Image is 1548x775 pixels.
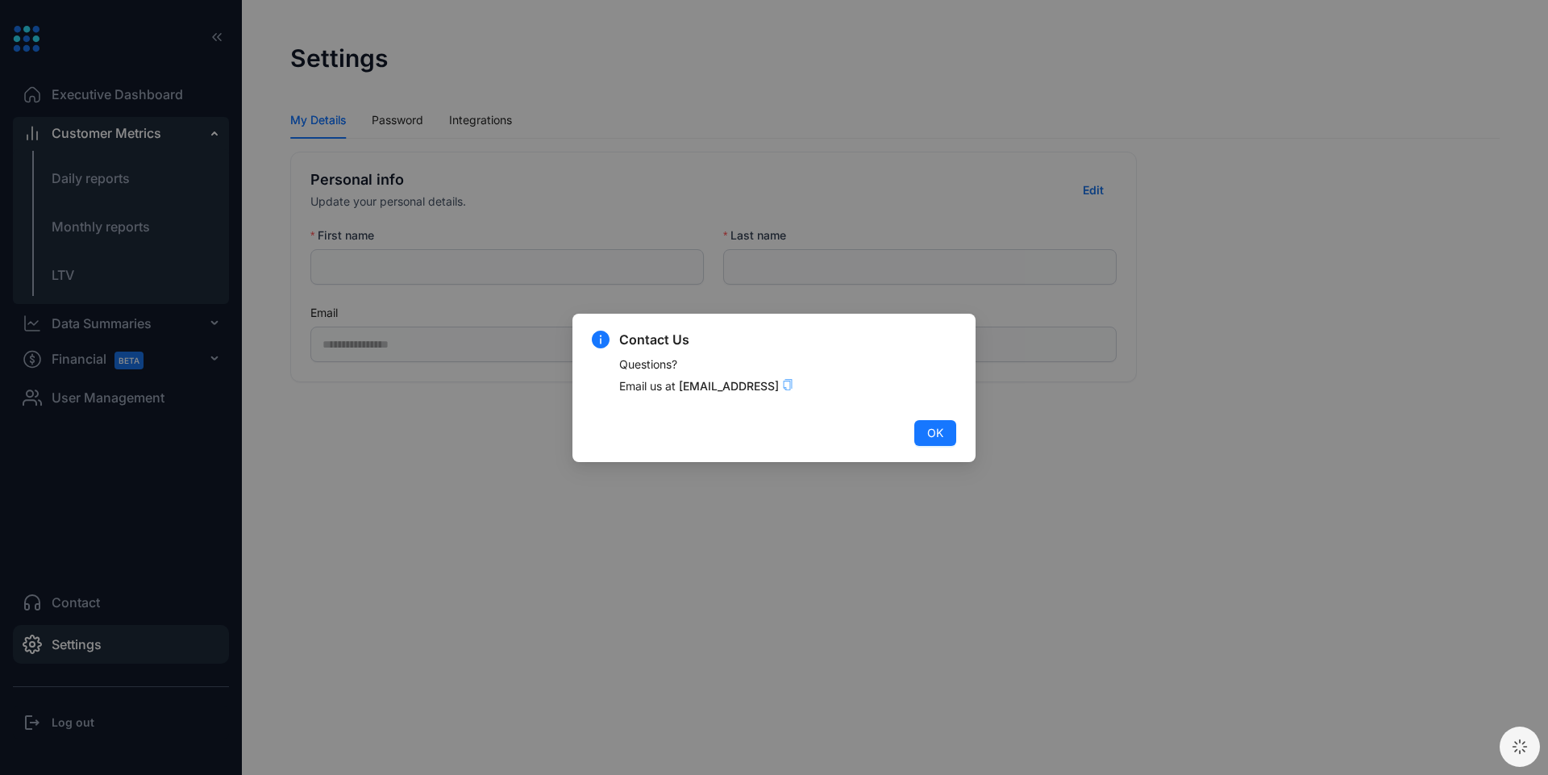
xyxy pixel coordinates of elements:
[679,379,779,393] span: [EMAIL_ADDRESS]
[782,379,793,390] div: Copy Email
[619,330,956,349] span: Contact Us
[619,377,793,395] div: Email us at
[592,331,610,348] span: info-circle
[619,356,956,373] article: Questions?
[782,379,793,390] span: copy
[914,420,956,446] button: OK
[927,424,943,442] span: OK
